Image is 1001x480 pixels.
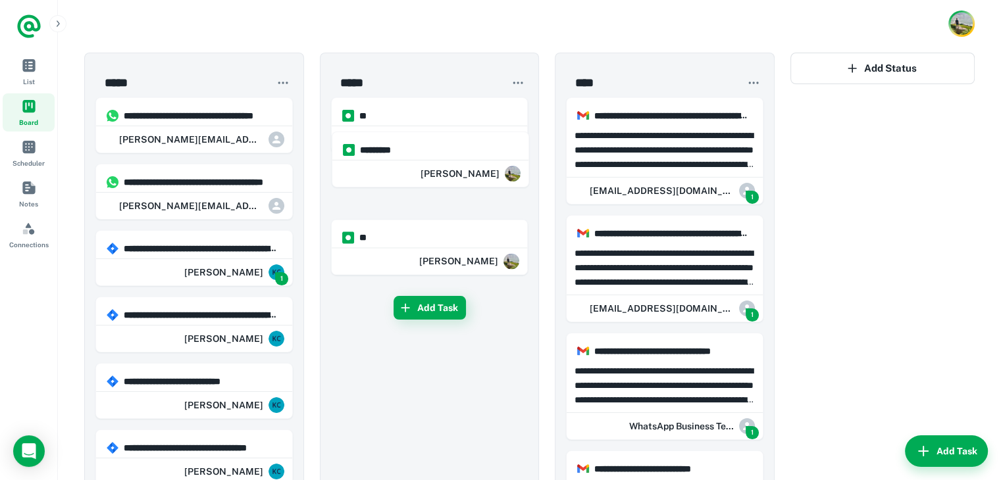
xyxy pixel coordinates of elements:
[790,53,975,84] button: Add Status
[950,12,973,35] img: Karl Chaffey
[3,53,55,91] a: List
[948,11,975,37] button: Account button
[13,435,45,467] div: Load Chat
[3,216,55,254] a: Connections
[13,158,45,168] span: Scheduler
[9,239,49,250] span: Connections
[905,435,988,467] button: Add Task
[394,296,466,320] button: Add Task
[19,117,38,128] span: Board
[3,175,55,213] a: Notes
[3,134,55,172] a: Scheduler
[16,13,42,39] a: Logo
[3,93,55,132] a: Board
[19,199,38,209] span: Notes
[23,76,35,87] span: List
